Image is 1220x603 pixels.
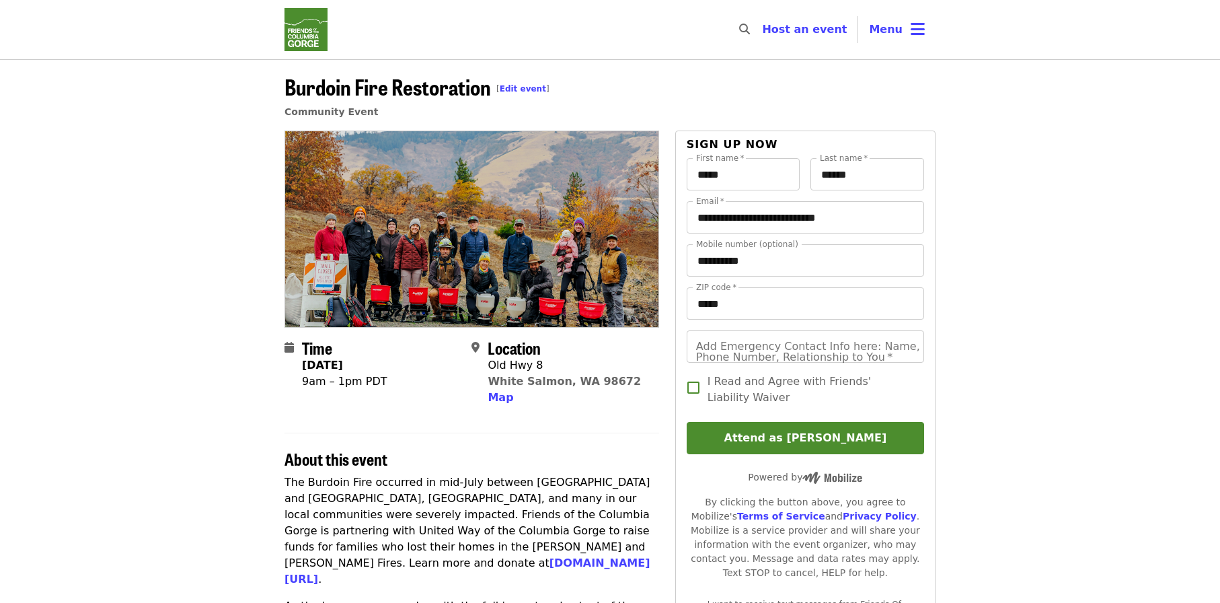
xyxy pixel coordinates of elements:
[488,390,513,406] button: Map
[696,197,724,205] label: Email
[302,374,387,390] div: 9am – 1pm PDT
[687,287,924,320] input: ZIP code
[843,511,917,522] a: Privacy Policy
[471,341,480,354] i: map-marker-alt icon
[488,336,541,359] span: Location
[302,359,343,371] strong: [DATE]
[284,341,294,354] i: calendar icon
[285,131,658,326] img: Burdoin Fire Restoration organized by Friends Of The Columbia Gorge
[687,201,924,234] input: Email
[687,138,778,151] span: Sign up now
[496,84,549,94] span: [ ]
[302,336,332,359] span: Time
[687,422,924,454] button: Attend as [PERSON_NAME]
[488,391,513,404] span: Map
[758,13,769,46] input: Search
[488,357,641,374] div: Old Hwy 8
[696,154,745,162] label: First name
[284,447,387,470] span: About this event
[284,106,378,117] a: Community Event
[737,511,825,522] a: Terms of Service
[820,154,868,162] label: Last name
[748,472,862,483] span: Powered by
[739,23,750,36] i: search icon
[500,84,546,94] a: Edit event
[284,474,659,588] p: The Burdoin Fire occurred in mid-July between [GEOGRAPHIC_DATA] and [GEOGRAPHIC_DATA], [GEOGRAPHI...
[802,472,862,484] img: Powered by Mobilize
[869,23,903,36] span: Menu
[911,20,925,39] i: bars icon
[284,71,549,102] span: Burdoin Fire Restoration
[488,375,641,388] a: White Salmon, WA 98672
[687,158,800,190] input: First name
[687,244,924,277] input: Mobile number (optional)
[708,374,913,406] span: I Read and Agree with Friends' Liability Waiver
[284,8,328,51] img: Friends Of The Columbia Gorge - Home
[762,23,847,36] a: Host an event
[687,495,924,580] div: By clicking the button above, you agree to Mobilize's and . Mobilize is a service provider and wi...
[696,283,736,291] label: ZIP code
[810,158,924,190] input: Last name
[858,13,936,46] button: Toggle account menu
[696,240,798,248] label: Mobile number (optional)
[687,330,924,363] input: Add Emergency Contact Info here: Name, Phone Number, Relationship to You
